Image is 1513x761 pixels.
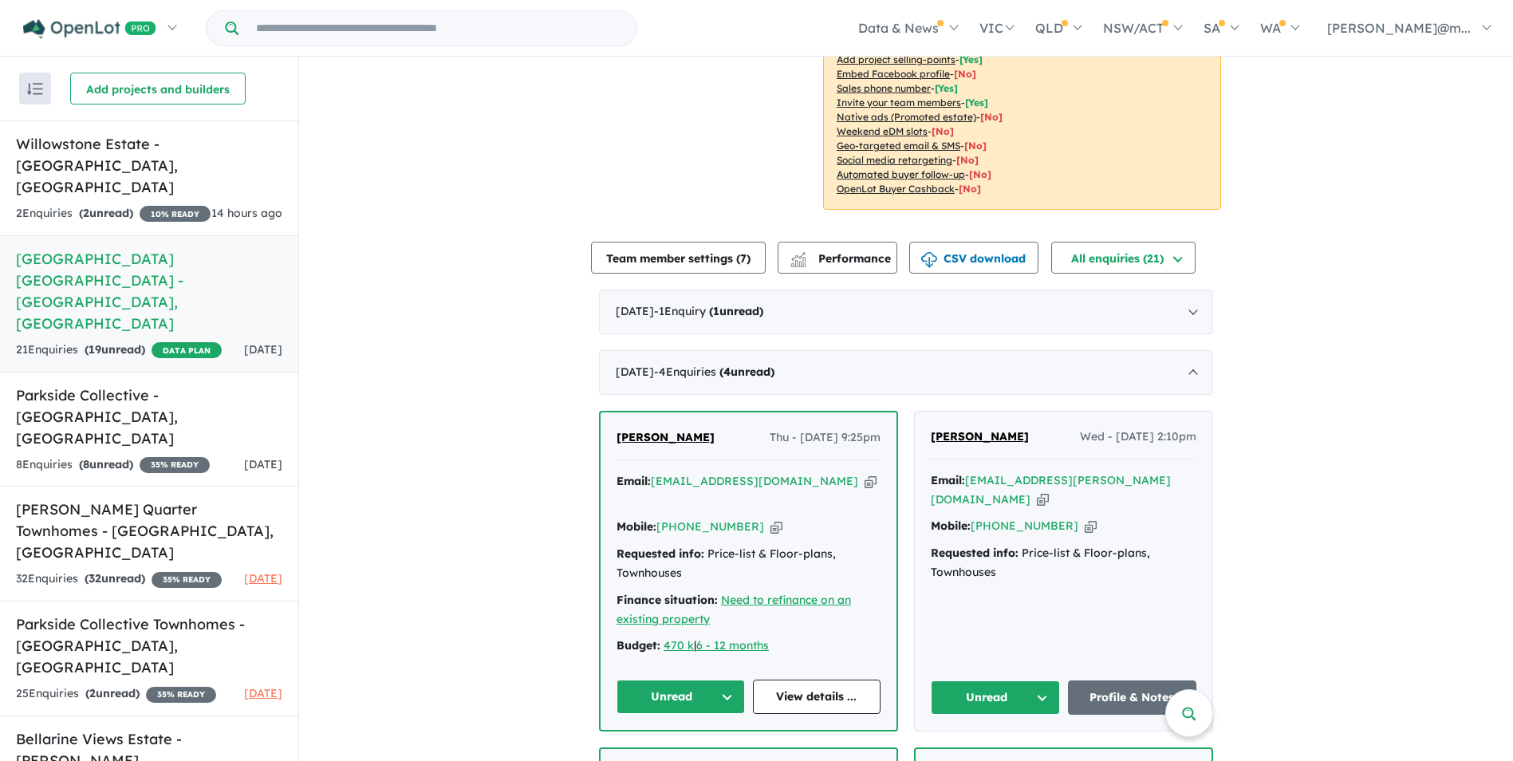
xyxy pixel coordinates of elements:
img: download icon [921,252,937,268]
button: Copy [770,519,782,535]
span: [ Yes ] [965,97,988,108]
div: 8 Enquir ies [16,455,210,475]
u: Add project selling-points [837,53,955,65]
span: Thu - [DATE] 9:25pm [770,428,881,448]
button: All enquiries (21) [1051,242,1196,274]
u: Automated buyer follow-up [837,168,965,180]
span: [ Yes ] [959,53,983,65]
img: line-chart.svg [791,252,806,261]
span: [No] [980,111,1003,123]
strong: Finance situation: [617,593,718,607]
img: Openlot PRO Logo White [23,19,156,39]
strong: Mobile: [931,519,971,533]
strong: Budget: [617,638,660,653]
a: [PERSON_NAME] [931,428,1029,447]
span: [PERSON_NAME]@m... [1327,20,1471,36]
span: - 1 Enquir y [654,304,763,318]
h5: [GEOGRAPHIC_DATA] [GEOGRAPHIC_DATA] - [GEOGRAPHIC_DATA] , [GEOGRAPHIC_DATA] [16,248,282,334]
a: [EMAIL_ADDRESS][DOMAIN_NAME] [651,474,858,488]
span: [ Yes ] [935,82,958,94]
a: [PHONE_NUMBER] [971,519,1078,533]
div: [DATE] [599,350,1213,395]
img: sort.svg [27,83,43,95]
span: Wed - [DATE] 2:10pm [1080,428,1196,447]
u: Geo-targeted email & SMS [837,140,960,152]
u: Social media retargeting [837,154,952,166]
span: [DATE] [244,571,282,586]
strong: Email: [931,473,965,487]
span: [No] [964,140,987,152]
span: [No] [956,154,979,166]
u: Sales phone number [837,82,931,94]
button: Copy [1037,491,1049,508]
span: 2 [83,206,89,220]
a: [PHONE_NUMBER] [656,519,764,534]
a: [EMAIL_ADDRESS][PERSON_NAME][DOMAIN_NAME] [931,473,1171,507]
span: [PERSON_NAME] [617,430,715,444]
span: [No] [932,125,954,137]
button: Add projects and builders [70,73,246,104]
div: Price-list & Floor-plans, Townhouses [617,545,881,583]
span: [No] [969,168,991,180]
button: CSV download [909,242,1038,274]
a: 470 k [664,638,694,653]
h5: Willowstone Estate - [GEOGRAPHIC_DATA] , [GEOGRAPHIC_DATA] [16,133,282,198]
div: Price-list & Floor-plans, Townhouses [931,544,1196,582]
span: [DATE] [244,342,282,357]
strong: Mobile: [617,519,656,534]
u: Native ads (Promoted estate) [837,111,976,123]
input: Try estate name, suburb, builder or developer [242,11,633,45]
span: 4 [723,365,731,379]
button: Performance [778,242,897,274]
u: OpenLot Buyer Cashback [837,183,955,195]
a: [PERSON_NAME] [617,428,715,448]
h5: [PERSON_NAME] Quarter Townhomes - [GEOGRAPHIC_DATA] , [GEOGRAPHIC_DATA] [16,499,282,563]
button: Team member settings (7) [591,242,766,274]
u: Weekend eDM slots [837,125,928,137]
u: Invite your team members [837,97,961,108]
span: 10 % READY [140,206,211,222]
span: 1 [713,304,719,318]
img: bar-chart.svg [790,257,806,267]
div: | [617,637,881,656]
button: Copy [865,473,877,490]
a: View details ... [753,680,881,714]
strong: ( unread) [85,342,145,357]
div: 2 Enquir ies [16,204,211,223]
span: [DATE] [244,686,282,700]
div: 21 Enquir ies [16,341,222,360]
strong: ( unread) [85,571,145,586]
span: [ No ] [954,68,976,80]
span: [DATE] [244,457,282,471]
span: [PERSON_NAME] [931,429,1029,444]
span: 8 [83,457,89,471]
span: 32 [89,571,101,586]
strong: Requested info: [931,546,1019,560]
strong: Email: [617,474,651,488]
span: 35 % READY [140,457,210,473]
span: 19 [89,342,101,357]
u: Embed Facebook profile [837,68,950,80]
span: 35 % READY [152,572,222,588]
h5: Parkside Collective - [GEOGRAPHIC_DATA] , [GEOGRAPHIC_DATA] [16,384,282,449]
strong: ( unread) [79,206,133,220]
span: Performance [793,251,891,266]
span: - 4 Enquir ies [654,365,774,379]
span: 35 % READY [146,687,216,703]
span: 7 [740,251,747,266]
button: Copy [1085,518,1097,534]
a: 6 - 12 months [696,638,769,653]
strong: ( unread) [719,365,774,379]
a: Profile & Notes [1068,680,1197,715]
div: 25 Enquir ies [16,684,216,704]
span: 2 [89,686,96,700]
strong: Requested info: [617,546,704,561]
div: [DATE] [599,290,1213,334]
strong: ( unread) [709,304,763,318]
button: Unread [931,680,1060,715]
span: [No] [959,183,981,195]
strong: ( unread) [85,686,140,700]
a: Need to refinance on an existing property [617,593,851,626]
